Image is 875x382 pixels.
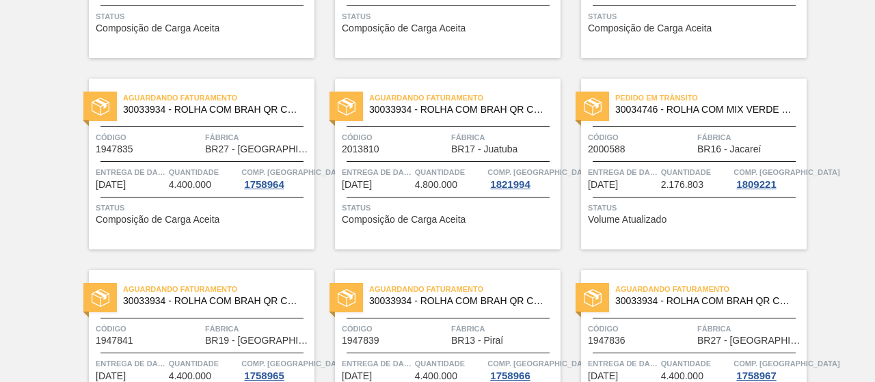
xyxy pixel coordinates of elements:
font: 30034746 - ROLHA COM MIX VERDE BEATS [615,104,812,115]
span: Fábrica [697,131,803,144]
span: BR19 - Nova Rio [205,336,311,346]
a: Comp. [GEOGRAPHIC_DATA]1758964 [241,165,311,190]
span: Quantidade [661,357,731,370]
span: Fábrica [205,322,311,336]
font: Composição de Carga Aceita [588,23,712,33]
font: 30033934 - ROLHA COM BRAH QR CODE 021CX105 [369,295,602,306]
font: [DATE] [96,179,126,190]
font: Comp. [GEOGRAPHIC_DATA] [487,359,593,368]
span: Quantidade [661,165,731,179]
span: Quantidade [169,357,239,370]
font: 1947836 [588,335,625,346]
font: Composição de Carga Aceita [96,214,219,225]
span: BR13 - Piraí [451,336,503,346]
font: Código [96,133,126,141]
span: 08/09/2025 [96,371,126,381]
font: 1758965 [244,370,284,381]
font: Comp. [GEOGRAPHIC_DATA] [487,168,593,176]
font: 1947835 [96,144,133,154]
span: 05/09/2025 [588,180,618,190]
span: Código [342,131,448,144]
font: Código [588,325,619,333]
font: BR19 - [GEOGRAPHIC_DATA] [205,335,337,346]
span: 2.176.803 [661,180,703,190]
a: Comp. [GEOGRAPHIC_DATA]1758967 [733,357,803,381]
font: Status [342,204,371,212]
font: 30033934 - ROLHA COM BRAH QR CODE 021CX105 [369,104,602,115]
font: Volume Atualizado [588,214,667,225]
span: 4.400.000 [415,371,457,381]
span: BR27 - Nova Minas [697,336,803,346]
span: Entrega de dados [96,357,165,370]
font: Fábrica [451,325,485,333]
font: 4.400.000 [169,179,211,190]
span: Código [588,131,694,144]
span: Entrega de dados [342,357,412,370]
span: Status [342,10,557,23]
span: Comp. Carga [733,357,839,370]
font: Entrega de dados [96,359,174,368]
span: 1947839 [342,336,379,346]
span: Aguardando Faturamento [123,91,314,105]
font: 30033934 - ROLHA COM BRAH QR CODE 021CX105 [123,295,356,306]
font: Status [342,12,371,21]
font: Código [588,133,619,141]
font: 4.800.000 [415,179,457,190]
span: Composição de Carga Aceita [342,23,466,33]
span: Código [96,131,202,144]
font: 2000588 [588,144,625,154]
font: Composição de Carga Aceita [96,23,219,33]
font: [DATE] [588,370,618,381]
span: 30033934 - ROLHA COM BRAH QR CODE 021CX105 [369,296,550,306]
font: BR27 - [GEOGRAPHIC_DATA] [697,335,829,346]
span: Status [342,201,557,215]
a: statusPedido em Trânsito30034746 - ROLHA COM MIX VERDE BEATSCódigo2000588FábricaBR16 - JacareíEnt... [561,79,807,249]
span: Pedido em Trânsito [615,91,807,105]
span: BR17 - Juatuba [451,144,517,154]
span: Entrega de dados [588,357,658,370]
font: 30033934 - ROLHA COM BRAH QR CODE 021CX105 [123,104,356,115]
a: Comp. [GEOGRAPHIC_DATA]1809221 [733,165,803,190]
span: 2013810 [342,144,379,154]
span: 01/09/2025 [96,180,126,190]
font: Aguardando Faturamento [123,94,237,102]
font: 1758967 [736,370,776,381]
span: Status [96,201,311,215]
font: 4.400.000 [661,370,703,381]
font: Entrega de dados [342,168,420,176]
span: Status [588,201,803,215]
font: BR16 - Jacareí [697,144,761,154]
font: [DATE] [342,179,372,190]
font: Entrega de dados [96,168,174,176]
font: BR27 - [GEOGRAPHIC_DATA] [205,144,337,154]
span: 08/09/2025 [342,371,372,381]
font: Aguardando Faturamento [123,285,237,293]
span: 4.800.000 [415,180,457,190]
span: Quantidade [415,357,485,370]
font: Aguardando Faturamento [615,285,729,293]
a: Comp. [GEOGRAPHIC_DATA]1758966 [487,357,557,381]
span: 30033934 - ROLHA COM BRAH QR CODE 021CX105 [123,296,304,306]
font: 2.176.803 [661,179,703,190]
font: Comp. [GEOGRAPHIC_DATA] [733,168,839,176]
font: Comp. [GEOGRAPHIC_DATA] [733,359,839,368]
span: Entrega de dados [588,165,658,179]
span: Comp. Carga [241,165,347,179]
font: Fábrica [205,133,239,141]
font: Fábrica [697,325,731,333]
span: Aguardando Faturamento [369,282,561,296]
span: Quantidade [169,165,239,179]
font: 1758966 [490,370,530,381]
a: statusAguardando Faturamento30033934 - ROLHA COM BRAH QR CODE 021CX105Código1947835FábricaBR27 - ... [68,79,314,249]
font: [DATE] [588,179,618,190]
font: [DATE] [342,370,372,381]
a: Comp. [GEOGRAPHIC_DATA]1821994 [487,165,557,190]
font: BR13 - Piraí [451,335,503,346]
span: Status [588,10,803,23]
img: status [92,98,109,115]
span: Quantidade [415,165,485,179]
span: Entrega de dados [96,165,165,179]
span: Comp. Carga [487,165,593,179]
